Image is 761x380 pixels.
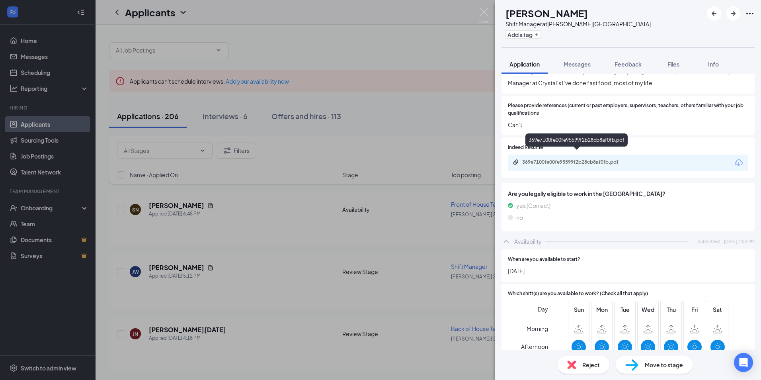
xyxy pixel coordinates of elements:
[509,61,540,68] span: Application
[745,9,755,18] svg: Ellipses
[645,360,683,369] span: Move to stage
[709,9,719,18] svg: ArrowLeftNew
[505,30,541,39] button: PlusAdd a tag
[641,305,655,314] span: Wed
[501,237,511,246] svg: ChevronUp
[538,305,548,313] span: Day
[514,237,542,245] div: Availability
[508,78,748,87] span: Manager at Crystal’s I’ve done fast food, most of my life
[508,120,748,129] span: Can’t
[734,353,753,372] div: Open Intercom Messenger
[516,213,523,222] span: no
[728,9,738,18] svg: ArrowRight
[707,6,721,21] button: ArrowLeftNew
[508,144,543,151] span: Indeed Resume
[615,61,642,68] span: Feedback
[527,321,548,336] span: Morning
[572,305,586,314] span: Sun
[724,238,755,245] span: [DATE] 7:02 PM
[698,238,721,245] span: Submitted:
[734,158,743,168] svg: Download
[564,61,591,68] span: Messages
[513,159,519,165] svg: Paperclip
[516,201,550,210] span: yes (Correct)
[664,305,678,314] span: Thu
[687,305,702,314] span: Fri
[508,290,648,298] span: Which shift(s) are you available to work? (Check all that apply)
[595,305,609,314] span: Mon
[618,305,632,314] span: Tue
[505,6,588,20] h1: [PERSON_NAME]
[513,159,642,166] a: Paperclip369e7100fe00fe95599f2b28cb8af0fb.pdf
[508,256,580,263] span: When are you available to start?
[667,61,679,68] span: Files
[505,20,651,28] div: Shift Manager at [PERSON_NAME][GEOGRAPHIC_DATA]
[525,133,628,147] div: 369e7100fe00fe95599f2b28cb8af0fb.pdf
[708,61,719,68] span: Info
[508,102,748,117] span: Please provide references (current or past employers, supervisors, teachers, others familiar with...
[726,6,740,21] button: ArrowRight
[710,305,725,314] span: Sat
[522,159,634,165] div: 369e7100fe00fe95599f2b28cb8af0fb.pdf
[508,189,748,198] span: Are you legally eligible to work in the [GEOGRAPHIC_DATA]?
[521,339,548,354] span: Afternoon
[534,32,539,37] svg: Plus
[508,266,748,275] span: [DATE]
[582,360,600,369] span: Reject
